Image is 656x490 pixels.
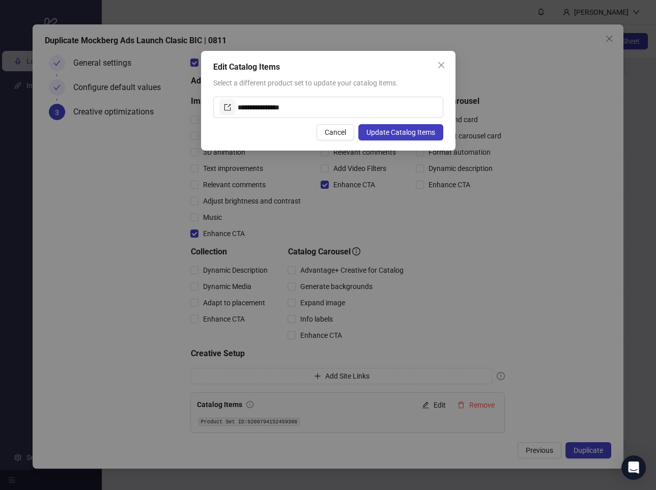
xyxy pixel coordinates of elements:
[621,455,646,480] div: Open Intercom Messenger
[437,61,445,69] span: close
[224,104,231,111] span: export
[433,57,449,73] button: Close
[317,124,354,140] button: Cancel
[325,128,346,136] span: Cancel
[358,124,443,140] button: Update Catalog Items
[213,61,443,73] div: Edit Catalog Items
[366,128,435,136] span: Update Catalog Items
[213,79,398,87] span: Select a different product set to update your catalog items.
